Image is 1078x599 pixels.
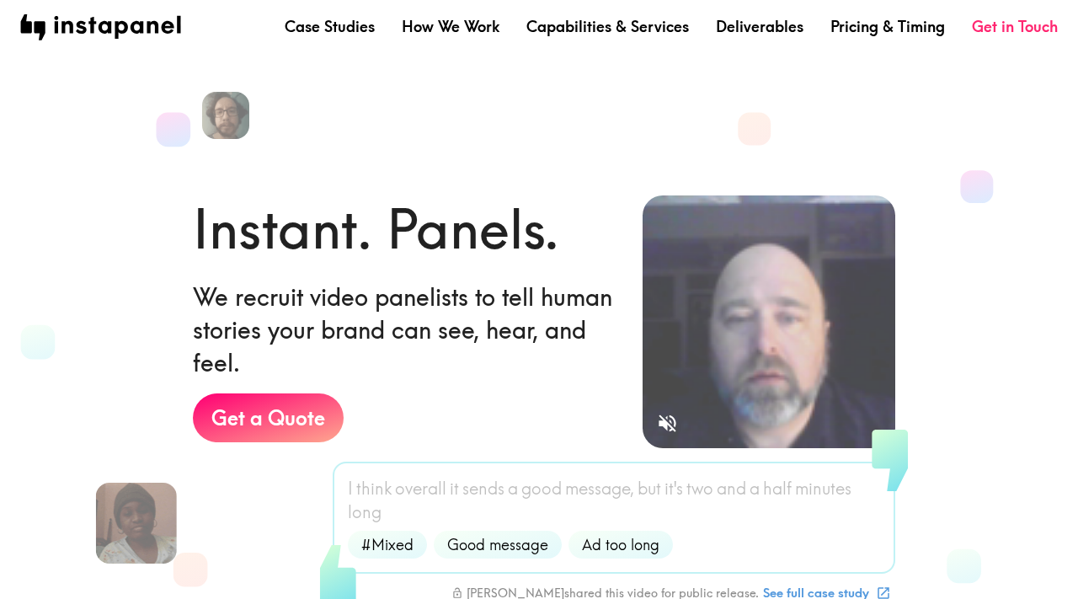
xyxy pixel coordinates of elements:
a: Case Studies [285,16,375,37]
a: Pricing & Timing [830,16,945,37]
span: I [348,477,353,500]
a: Deliverables [716,16,803,37]
span: long [348,500,382,524]
span: think [356,477,392,500]
span: overall [395,477,446,500]
button: Sound is off [649,405,686,441]
span: but [638,477,661,500]
a: Get in Touch [972,16,1058,37]
span: half [763,477,792,500]
span: message, [565,477,634,500]
span: it [450,477,459,500]
span: two [686,477,713,500]
span: good [521,477,562,500]
img: Venita [96,483,177,564]
a: How We Work [402,16,499,37]
span: it's [664,477,683,500]
img: instapanel [20,14,181,40]
span: sends [462,477,504,500]
img: Patrick [202,92,249,139]
span: #Mixed [351,534,424,555]
span: a [508,477,518,500]
span: and [717,477,746,500]
span: a [750,477,760,500]
h1: Instant. Panels. [193,191,559,267]
h6: We recruit video panelists to tell human stories your brand can see, hear, and feel. [193,281,615,380]
span: minutes [795,477,851,500]
a: Capabilities & Services [526,16,689,37]
a: Get a Quote [193,393,344,442]
span: Good message [437,534,558,555]
span: Ad too long [572,534,670,555]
